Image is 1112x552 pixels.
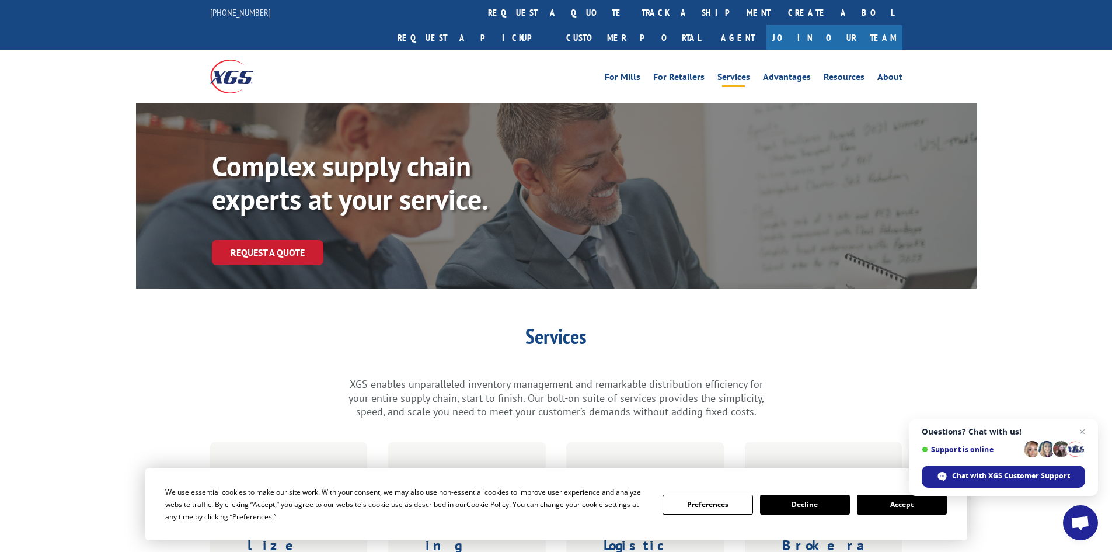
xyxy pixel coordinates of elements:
a: Services [717,72,750,85]
a: Join Our Team [766,25,902,50]
div: Open chat [1063,505,1098,540]
span: Chat with XGS Customer Support [952,471,1070,481]
a: Request a Quote [212,240,323,265]
button: Preferences [663,495,752,515]
a: [PHONE_NUMBER] [210,6,271,18]
span: Questions? Chat with us! [922,427,1085,436]
a: Request a pickup [389,25,557,50]
span: Close chat [1075,425,1089,439]
button: Decline [760,495,850,515]
button: Accept [857,495,947,515]
div: Chat with XGS Customer Support [922,466,1085,488]
a: Resources [824,72,864,85]
a: Customer Portal [557,25,709,50]
a: Advantages [763,72,811,85]
span: Cookie Policy [466,499,509,509]
span: Preferences [232,512,272,522]
span: Support is online [922,445,1020,454]
div: We use essential cookies to make our site work. With your consent, we may also use non-essential ... [165,486,649,523]
a: Agent [709,25,766,50]
a: About [877,72,902,85]
a: For Mills [605,72,640,85]
h1: Services [346,326,766,353]
p: Complex supply chain experts at your service. [212,150,562,217]
div: Cookie Consent Prompt [145,468,967,540]
a: For Retailers [653,72,705,85]
p: XGS enables unparalleled inventory management and remarkable distribution efficiency for your ent... [346,377,766,419]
